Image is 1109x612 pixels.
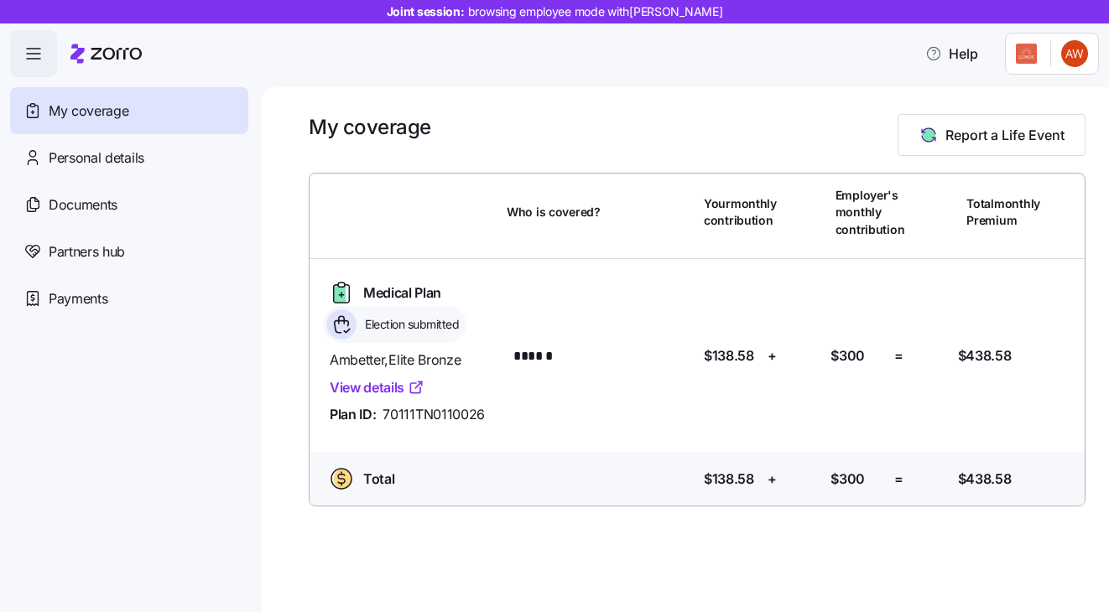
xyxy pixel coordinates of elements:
[830,469,865,490] span: $300
[363,283,441,303] span: Medical Plan
[10,275,248,322] a: Payments
[360,316,459,333] span: Election submitted
[49,194,117,215] span: Documents
[958,345,1012,366] span: $438.58
[894,469,903,490] span: =
[958,469,1012,490] span: $438.58
[507,204,601,220] span: Who is covered?
[49,288,107,309] span: Payments
[330,377,424,398] a: View details
[387,3,723,20] span: Joint session:
[704,469,754,490] span: $138.58
[10,228,248,275] a: Partners hub
[49,101,128,122] span: My coverage
[768,469,777,490] span: +
[912,37,992,70] button: Help
[330,404,376,425] span: Plan ID:
[925,44,978,64] span: Help
[898,114,1086,156] button: Report a Life Event
[704,345,754,366] span: $138.58
[768,345,777,366] span: +
[894,345,903,366] span: =
[1061,40,1088,67] img: e42eed887877dd140265e7ca843a5d14
[945,125,1065,145] span: Report a Life Event
[1016,44,1037,64] img: Employer logo
[966,195,1040,230] span: Total monthly Premium
[363,469,394,490] span: Total
[836,187,905,238] span: Employer's monthly contribution
[309,114,431,140] h1: My coverage
[10,134,248,181] a: Personal details
[830,345,865,366] span: $300
[10,181,248,228] a: Documents
[330,350,493,371] span: Ambetter , Elite Bronze
[49,241,125,262] span: Partners hub
[10,87,248,134] a: My coverage
[49,148,144,169] span: Personal details
[383,404,485,425] span: 70111TN0110026
[704,195,777,230] span: Your monthly contribution
[468,3,723,20] span: browsing employee mode with [PERSON_NAME]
